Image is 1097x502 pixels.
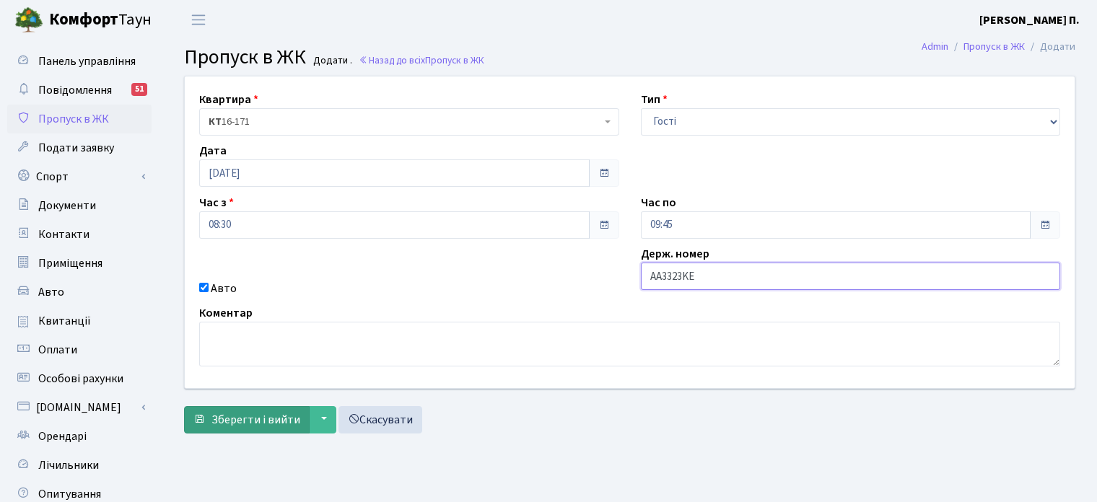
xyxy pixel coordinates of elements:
label: Квартира [199,91,258,108]
img: logo.png [14,6,43,35]
a: Повідомлення51 [7,76,152,105]
label: Дата [199,142,227,159]
a: Пропуск в ЖК [963,39,1025,54]
span: Подати заявку [38,140,114,156]
span: Пропуск в ЖК [184,43,306,71]
span: Пропуск в ЖК [38,111,109,127]
a: Оплати [7,335,152,364]
li: Додати [1025,39,1075,55]
input: AA0001AA [641,263,1061,290]
span: Опитування [38,486,101,502]
button: Зберегти і вийти [184,406,310,433]
span: Авто [38,284,64,300]
a: Подати заявку [7,133,152,162]
a: Контакти [7,220,152,249]
span: <b>КТ</b>&nbsp;&nbsp;&nbsp;&nbsp;16-171 [209,115,601,129]
a: Пропуск в ЖК [7,105,152,133]
span: Приміщення [38,255,102,271]
a: Авто [7,278,152,307]
nav: breadcrumb [900,32,1097,62]
a: Орендарі [7,422,152,451]
a: [DOMAIN_NAME] [7,393,152,422]
label: Коментар [199,304,253,322]
a: Приміщення [7,249,152,278]
a: Документи [7,191,152,220]
a: [PERSON_NAME] П. [979,12,1080,29]
span: Повідомлення [38,82,112,98]
a: Спорт [7,162,152,191]
label: Час по [641,194,676,211]
span: Особові рахунки [38,371,123,387]
b: [PERSON_NAME] П. [979,12,1080,28]
b: Комфорт [49,8,118,31]
span: Контакти [38,226,89,242]
div: 51 [131,83,147,96]
a: Скасувати [338,406,422,433]
span: Пропуск в ЖК [425,53,484,67]
a: Admin [922,39,948,54]
span: Зберегти і вийти [211,412,300,428]
a: Назад до всіхПропуск в ЖК [359,53,484,67]
span: Квитанції [38,313,91,329]
label: Тип [641,91,668,108]
span: <b>КТ</b>&nbsp;&nbsp;&nbsp;&nbsp;16-171 [199,108,619,136]
label: Авто [211,280,237,297]
span: Таун [49,8,152,32]
small: Додати . [310,55,352,67]
span: Лічильники [38,457,99,473]
label: Час з [199,194,234,211]
b: КТ [209,115,222,129]
span: Оплати [38,342,77,358]
a: Особові рахунки [7,364,152,393]
button: Переключити навігацію [180,8,217,32]
span: Орендарі [38,428,87,444]
a: Лічильники [7,451,152,480]
label: Держ. номер [641,245,709,263]
span: Документи [38,198,96,213]
span: Панель управління [38,53,136,69]
a: Панель управління [7,47,152,76]
a: Квитанції [7,307,152,335]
